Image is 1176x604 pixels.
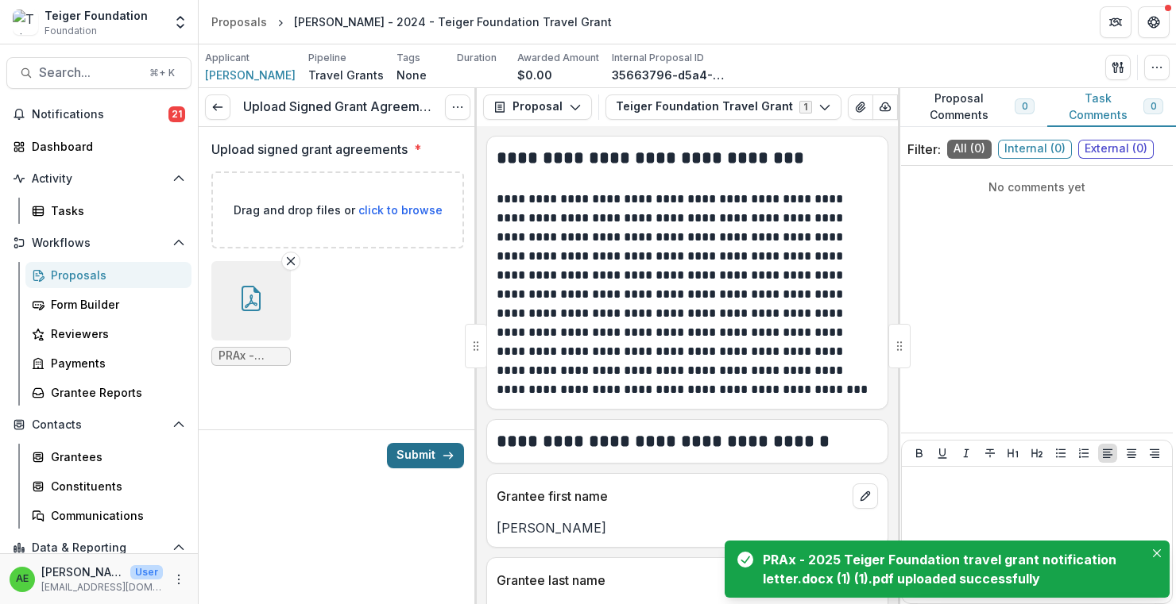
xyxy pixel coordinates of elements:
button: Open Activity [6,166,191,191]
span: All ( 0 ) [947,140,992,159]
a: Communications [25,502,191,529]
button: Align Right [1145,444,1164,463]
nav: breadcrumb [205,10,618,33]
button: Heading 2 [1027,444,1046,463]
div: Proposals [51,267,179,283]
span: Activity [32,172,166,186]
p: Applicant [205,51,250,65]
div: ⌘ + K [146,64,178,82]
span: Search... [39,65,140,80]
button: View Attached Files [848,94,873,120]
span: External ( 0 ) [1078,140,1154,159]
p: User [130,565,163,579]
p: [EMAIL_ADDRESS][DOMAIN_NAME] [41,580,163,594]
button: More [169,570,188,589]
button: Heading 1 [1004,444,1023,463]
a: Grantees [25,444,191,470]
button: Close [1147,544,1166,563]
a: Reviewers [25,321,191,347]
a: Form Builder [25,291,191,317]
p: $0.00 [517,67,552,83]
button: Open Workflows [6,230,191,256]
span: Internal ( 0 ) [998,140,1072,159]
button: Search... [6,57,191,89]
a: [PERSON_NAME] [205,67,296,83]
p: Travel Grants [308,67,384,83]
p: Awarded Amount [517,51,599,65]
div: Notifications-bottom-right [718,534,1176,604]
p: 35663796-d5a4-40e2-9069-8c9e9e70a260 [612,67,731,83]
button: Underline [933,444,952,463]
p: Tags [397,51,420,65]
button: Align Center [1122,444,1141,463]
span: Notifications [32,108,168,121]
a: Tasks [25,198,191,224]
p: Pipeline [308,51,346,65]
span: Contacts [32,418,166,432]
p: None [397,67,427,83]
div: Dashboard [32,138,179,155]
button: Teiger Foundation Travel Grant1 [605,94,841,120]
button: Notifications21 [6,102,191,127]
button: edit [853,483,878,509]
button: Ordered List [1074,444,1093,463]
a: Dashboard [6,133,191,160]
p: Duration [457,51,497,65]
p: Filter: [907,140,941,159]
h3: Upload Signed Grant Agreements [243,99,432,114]
div: Form Builder [51,296,179,313]
div: PRAx - 2025 Teiger Foundation travel grant notification letter.docx (1) (1).pdf uploaded successf... [763,550,1138,588]
p: No comments yet [907,179,1166,195]
div: Grantees [51,448,179,465]
div: Tasks [51,202,179,219]
button: Edit as form [897,94,923,120]
p: Grantee last name [497,571,846,590]
div: Constituents [51,478,179,494]
button: Submit [387,443,464,468]
div: Proposals [211,13,267,30]
button: Proposal Comments [898,88,1047,127]
div: [PERSON_NAME] - 2024 - Teiger Foundation Travel Grant [294,13,612,30]
div: Teiger Foundation [44,7,148,24]
button: Open Contacts [6,412,191,437]
button: Proposal [483,94,592,120]
button: Bullet List [1051,444,1070,463]
a: Payments [25,350,191,376]
a: Grantee Reports [25,379,191,406]
button: Bold [910,444,929,463]
span: 0 [1022,101,1027,112]
p: Drag and drop files or [234,202,443,218]
div: Andrea Escobedo [16,574,29,584]
button: Get Help [1138,6,1170,38]
button: Remove File [281,252,300,271]
div: Grantee Reports [51,384,179,401]
p: [PERSON_NAME] [41,564,124,580]
div: Communications [51,507,179,524]
span: Data & Reporting [32,541,166,555]
span: 0 [1151,101,1156,112]
button: Align Left [1098,444,1117,463]
div: Reviewers [51,325,179,342]
p: [PERSON_NAME] [497,518,878,537]
a: Proposals [205,10,273,33]
p: Internal Proposal ID [612,51,704,65]
span: Workflows [32,237,166,250]
button: Strike [981,444,1000,463]
button: Options [445,94,470,120]
img: Teiger Foundation [13,10,38,35]
span: click to browse [358,203,443,217]
p: Grantee first name [497,487,846,506]
a: Proposals [25,262,191,288]
a: Constituents [25,473,191,499]
div: Remove FilePRAx - 2025 Teiger Foundation travel grant notification letter.docx (1) (1).pdf [211,261,291,366]
button: Partners [1100,6,1132,38]
button: Open Data & Reporting [6,535,191,560]
span: 21 [168,106,185,122]
p: Upload signed grant agreements [211,140,408,159]
button: Task Comments [1047,88,1176,127]
div: Payments [51,355,179,371]
span: PRAx - 2025 Teiger Foundation travel grant notification letter.docx (1) (1).pdf [219,349,284,363]
span: Foundation [44,24,97,38]
button: Italicize [957,444,976,463]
